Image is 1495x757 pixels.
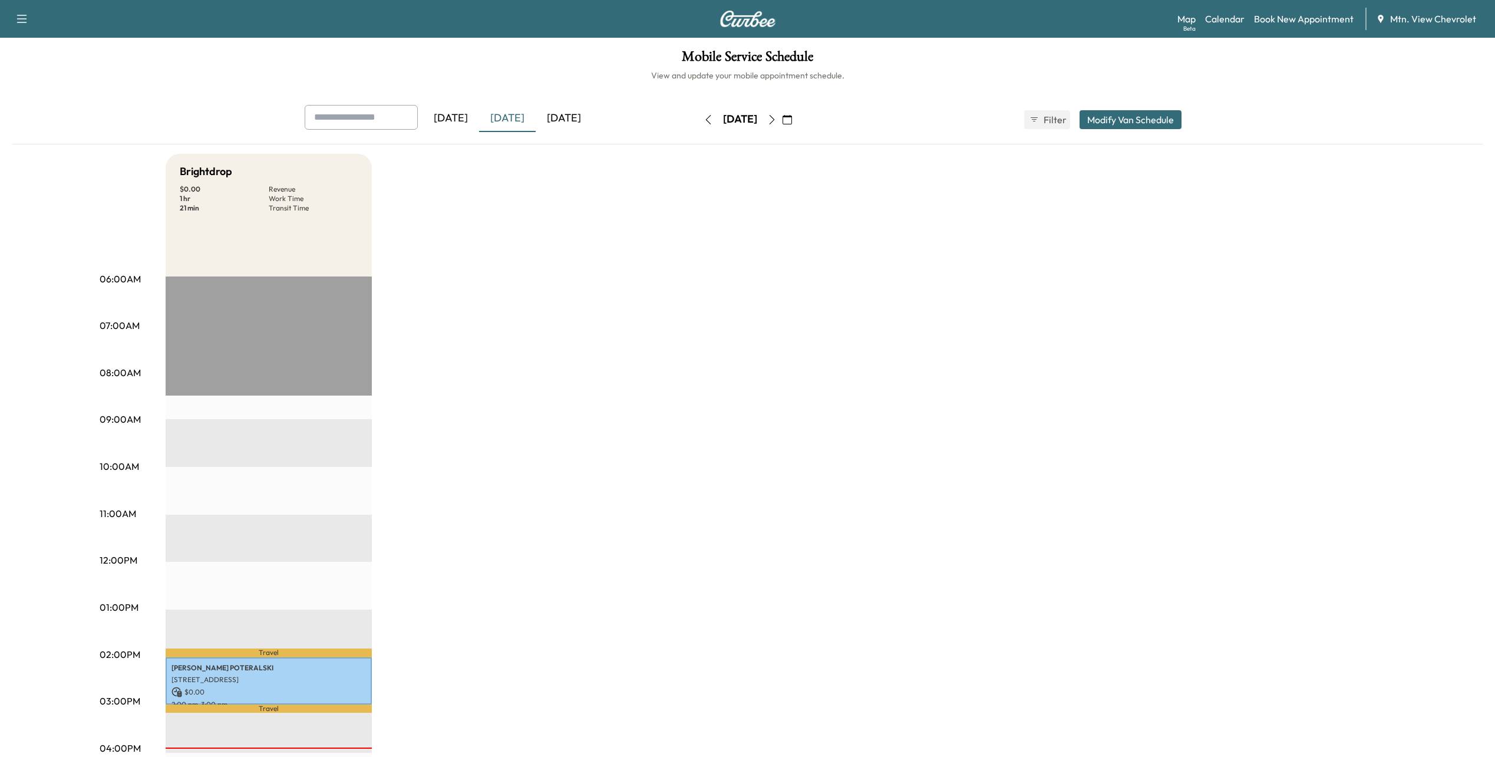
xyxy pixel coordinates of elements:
p: [STREET_ADDRESS] [171,675,366,684]
p: [PERSON_NAME] POTERALSKI [171,663,366,673]
p: Transit Time [269,203,358,213]
button: Modify Van Schedule [1080,110,1182,129]
p: $ 0.00 [180,185,269,194]
p: 1 hr [180,194,269,203]
p: $ 0.00 [171,687,366,697]
h5: Brightdrop [180,163,232,180]
p: 08:00AM [100,366,141,380]
p: 10:00AM [100,459,139,473]
p: Travel [166,705,372,712]
p: 02:00PM [100,647,140,661]
p: 01:00PM [100,600,138,614]
div: [DATE] [423,105,479,132]
span: Mtn. View Chevrolet [1390,12,1476,26]
a: MapBeta [1177,12,1196,26]
p: Revenue [269,185,358,194]
p: 09:00AM [100,412,141,426]
p: 07:00AM [100,318,140,333]
p: 04:00PM [100,741,141,755]
h1: Mobile Service Schedule [12,50,1483,70]
p: 12:00PM [100,553,137,567]
div: [DATE] [536,105,592,132]
div: Beta [1183,24,1196,33]
h6: View and update your mobile appointment schedule. [12,70,1483,81]
a: Book New Appointment [1254,12,1354,26]
a: Calendar [1205,12,1245,26]
div: [DATE] [479,105,536,132]
p: 06:00AM [100,272,141,286]
p: Travel [166,649,372,657]
div: [DATE] [723,112,757,127]
button: Filter [1024,110,1070,129]
p: 21 min [180,203,269,213]
p: 03:00PM [100,694,140,708]
p: 11:00AM [100,506,136,521]
p: Work Time [269,194,358,203]
span: Filter [1044,113,1065,127]
img: Curbee Logo [720,11,776,27]
p: 2:00 pm - 3:00 pm [171,700,366,709]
